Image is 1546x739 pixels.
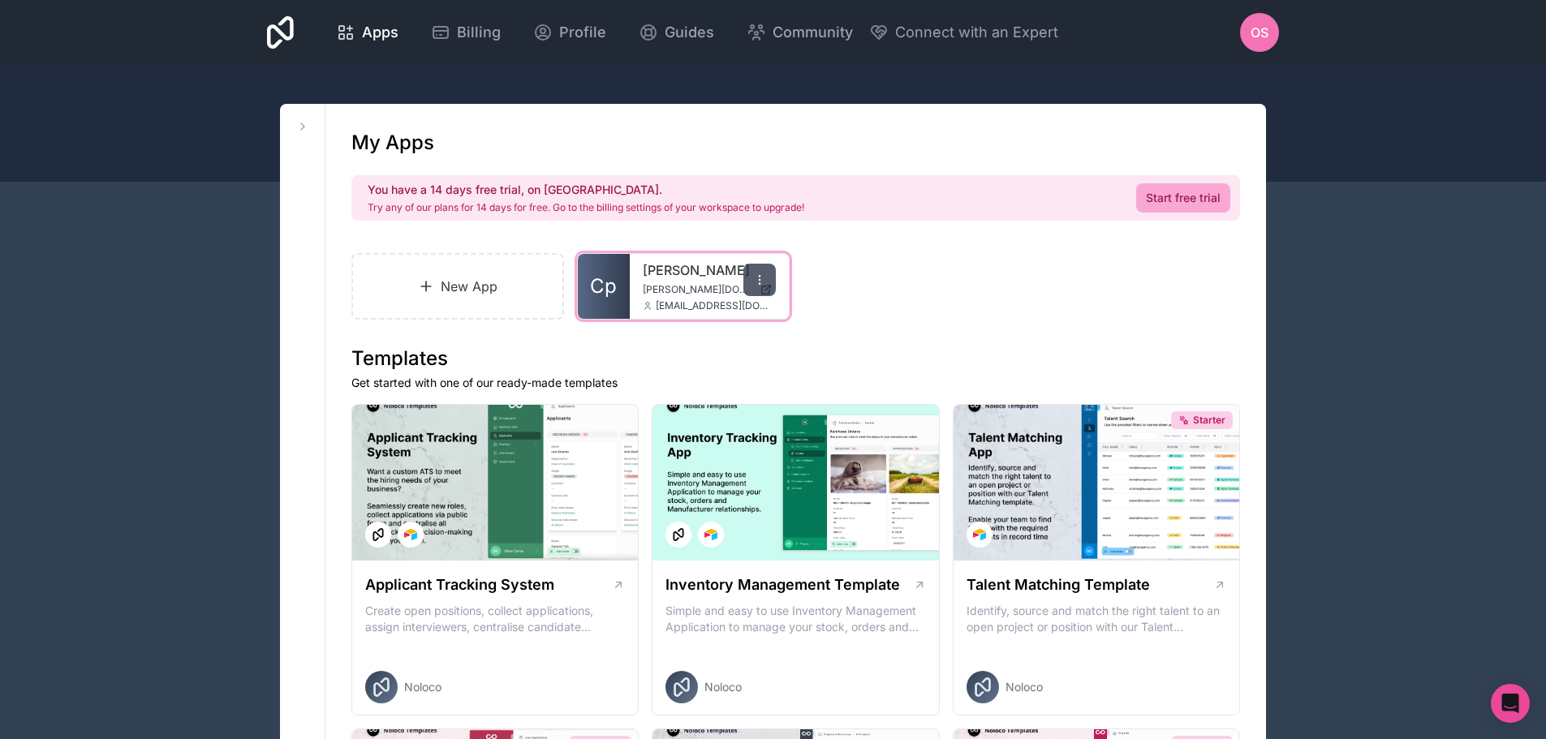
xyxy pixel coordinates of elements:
[1251,23,1268,42] span: OS
[665,21,714,44] span: Guides
[404,528,417,541] img: Airtable Logo
[351,375,1240,391] p: Get started with one of our ready-made templates
[578,254,630,319] a: Cp
[643,283,753,296] span: [PERSON_NAME][DOMAIN_NAME]
[520,15,619,50] a: Profile
[643,260,776,280] a: [PERSON_NAME]
[734,15,866,50] a: Community
[404,679,441,695] span: Noloco
[559,21,606,44] span: Profile
[1136,183,1230,213] a: Start free trial
[368,201,804,214] p: Try any of our plans for 14 days for free. Go to the billing settings of your workspace to upgrade!
[869,21,1058,44] button: Connect with an Expert
[418,15,514,50] a: Billing
[351,130,434,156] h1: My Apps
[365,574,554,596] h1: Applicant Tracking System
[967,574,1150,596] h1: Talent Matching Template
[1006,679,1043,695] span: Noloco
[365,603,625,635] p: Create open positions, collect applications, assign interviewers, centralise candidate feedback a...
[665,574,900,596] h1: Inventory Management Template
[368,182,804,198] h2: You have a 14 days free trial, on [GEOGRAPHIC_DATA].
[967,603,1226,635] p: Identify, source and match the right talent to an open project or position with our Talent Matchi...
[626,15,727,50] a: Guides
[590,273,617,299] span: Cp
[351,346,1240,372] h1: Templates
[773,21,853,44] span: Community
[457,21,501,44] span: Billing
[656,299,776,312] span: [EMAIL_ADDRESS][DOMAIN_NAME]
[973,528,986,541] img: Airtable Logo
[323,15,411,50] a: Apps
[895,21,1058,44] span: Connect with an Expert
[643,283,776,296] a: [PERSON_NAME][DOMAIN_NAME]
[362,21,398,44] span: Apps
[351,253,564,320] a: New App
[704,528,717,541] img: Airtable Logo
[1491,684,1530,723] div: Open Intercom Messenger
[1193,414,1225,427] span: Starter
[665,603,925,635] p: Simple and easy to use Inventory Management Application to manage your stock, orders and Manufact...
[704,679,742,695] span: Noloco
